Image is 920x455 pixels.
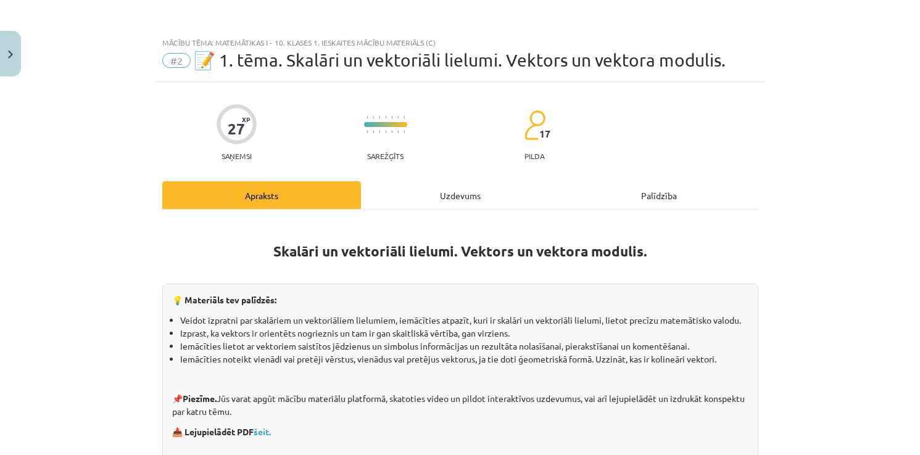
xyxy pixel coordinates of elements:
[162,53,191,68] span: #2
[180,353,748,366] li: Iemācīties noteikt vienādi vai pretēji vērstus, vienādus vai pretējus vektorus, ja tie doti ģeome...
[172,294,276,305] strong: 💡 Materiāls tev palīdzēs:
[373,116,374,119] img: icon-short-line-57e1e144782c952c97e751825c79c345078a6d821885a25fce030b3d8c18986b.svg
[361,181,560,209] div: Uzdevums
[162,181,361,209] div: Apraksts
[194,50,726,70] span: 📝 1. tēma. Skalāri un vektoriāli lielumi. Vektors un vektora modulis.
[397,116,399,119] img: icon-short-line-57e1e144782c952c97e751825c79c345078a6d821885a25fce030b3d8c18986b.svg
[379,130,380,133] img: icon-short-line-57e1e144782c952c97e751825c79c345078a6d821885a25fce030b3d8c18986b.svg
[172,426,273,437] strong: 📥 Lejupielādēt PDF
[524,152,544,160] p: pilda
[404,130,405,133] img: icon-short-line-57e1e144782c952c97e751825c79c345078a6d821885a25fce030b3d8c18986b.svg
[379,116,380,119] img: icon-short-line-57e1e144782c952c97e751825c79c345078a6d821885a25fce030b3d8c18986b.svg
[254,426,271,437] a: šeit.
[367,116,368,119] img: icon-short-line-57e1e144782c952c97e751825c79c345078a6d821885a25fce030b3d8c18986b.svg
[385,130,386,133] img: icon-short-line-57e1e144782c952c97e751825c79c345078a6d821885a25fce030b3d8c18986b.svg
[242,116,250,123] span: XP
[391,130,392,133] img: icon-short-line-57e1e144782c952c97e751825c79c345078a6d821885a25fce030b3d8c18986b.svg
[397,130,399,133] img: icon-short-line-57e1e144782c952c97e751825c79c345078a6d821885a25fce030b3d8c18986b.svg
[180,327,748,340] li: Izprast, ka vektors ir orientēts nogrieznis un tam ir gan skaitliskā vērtība, gan virziens.
[373,130,374,133] img: icon-short-line-57e1e144782c952c97e751825c79c345078a6d821885a25fce030b3d8c18986b.svg
[183,393,217,404] strong: Piezīme.
[180,340,748,353] li: Iemācīties lietot ar vektoriem saistītos jēdzienus un simbolus informācijas un rezultāta nolasīša...
[217,152,257,160] p: Saņemsi
[404,116,405,119] img: icon-short-line-57e1e144782c952c97e751825c79c345078a6d821885a25fce030b3d8c18986b.svg
[391,116,392,119] img: icon-short-line-57e1e144782c952c97e751825c79c345078a6d821885a25fce030b3d8c18986b.svg
[560,181,758,209] div: Palīdzība
[367,130,368,133] img: icon-short-line-57e1e144782c952c97e751825c79c345078a6d821885a25fce030b3d8c18986b.svg
[180,314,748,327] li: Veidot izpratni par skalāriem un vektoriāliem lielumiem, iemācīties atpazīt, kuri ir skalāri un v...
[524,110,545,141] img: students-c634bb4e5e11cddfef0936a35e636f08e4e9abd3cc4e673bd6f9a4125e45ecb1.svg
[8,51,13,59] img: icon-close-lesson-0947bae3869378f0d4975bcd49f059093ad1ed9edebbc8119c70593378902aed.svg
[539,128,550,139] span: 17
[367,152,404,160] p: Sarežģīts
[228,120,245,137] div: 27
[385,116,386,119] img: icon-short-line-57e1e144782c952c97e751825c79c345078a6d821885a25fce030b3d8c18986b.svg
[172,392,748,418] p: 📌 Jūs varat apgūt mācību materiālu platformā, skatoties video un pildot interaktīvos uzdevumus, v...
[162,38,758,47] div: Mācību tēma: Matemātikas i - 10. klases 1. ieskaites mācību materiāls (c)
[273,242,647,260] strong: Skalāri un vektoriāli lielumi. Vektors un vektora modulis.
